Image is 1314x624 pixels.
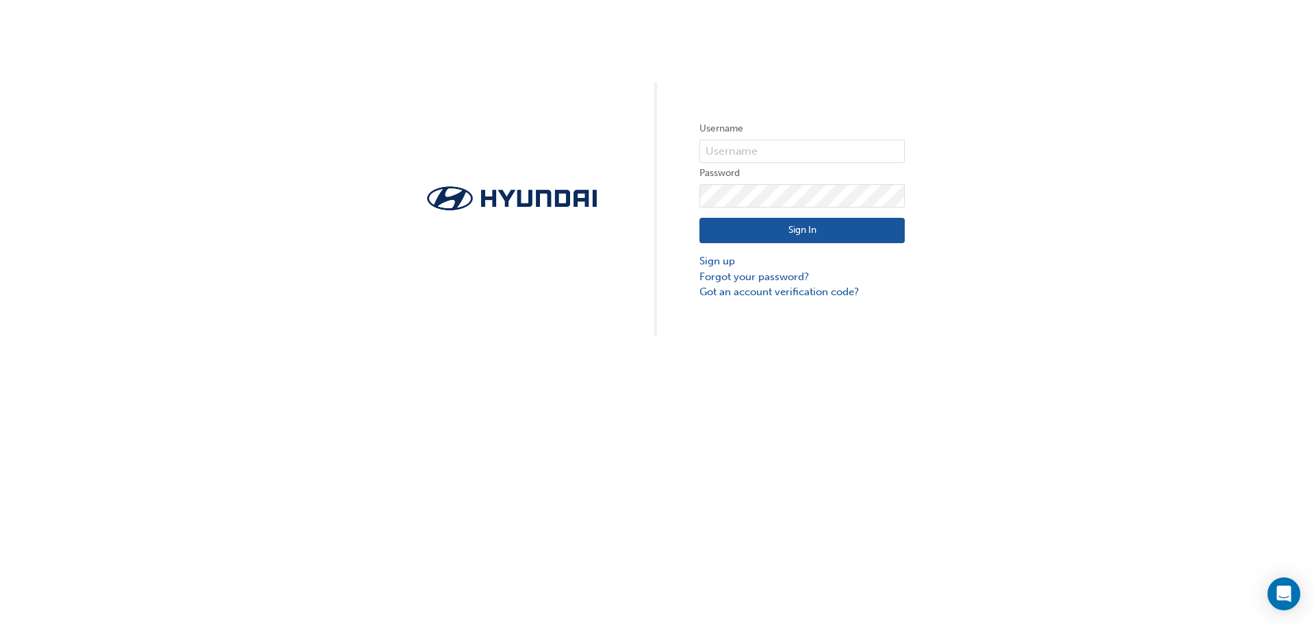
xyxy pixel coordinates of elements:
[699,284,905,300] a: Got an account verification code?
[699,218,905,244] button: Sign In
[699,121,905,137] label: Username
[699,140,905,163] input: Username
[699,269,905,285] a: Forgot your password?
[699,253,905,269] a: Sign up
[1267,577,1300,610] div: Open Intercom Messenger
[409,182,615,214] img: Trak
[699,165,905,182] label: Password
